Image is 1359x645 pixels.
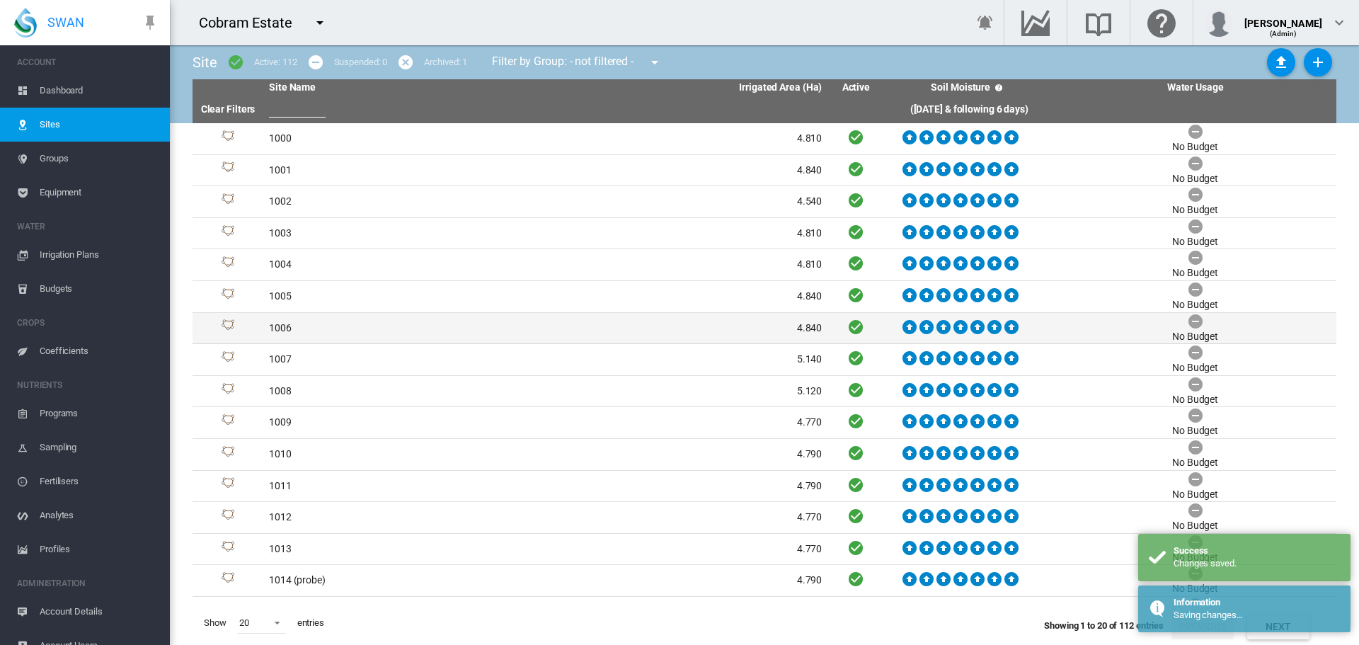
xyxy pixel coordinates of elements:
[263,218,546,249] td: 1003
[198,225,258,242] div: Site Id: 39218
[219,161,236,178] img: 1.svg
[193,565,1336,597] tr: Site Id: 39241 1014 (probe) 4.790 No Budget
[546,313,828,344] td: 4.840
[1172,266,1218,280] div: No Budget
[193,597,1336,629] tr: Site Id: 39245 1015 4.790 No Budget
[263,597,546,628] td: 1015
[263,471,546,502] td: 1011
[198,477,258,494] div: Site Id: 39239
[1244,11,1322,25] div: [PERSON_NAME]
[47,13,84,31] span: SWAN
[546,218,828,249] td: 4.810
[40,272,159,306] span: Budgets
[1172,298,1218,312] div: No Budget
[1138,586,1351,632] div: Information Saving changes...
[311,14,328,31] md-icon: icon-menu-down
[1172,519,1218,533] div: No Budget
[193,281,1336,313] tr: Site Id: 39215 1005 4.840 No Budget
[193,313,1336,345] tr: Site Id: 39227 1006 4.840 No Budget
[219,256,236,273] img: 1.svg
[1309,54,1326,71] md-icon: icon-plus
[263,344,546,375] td: 1007
[219,319,236,336] img: 1.svg
[40,532,159,566] span: Profiles
[198,256,258,273] div: Site Id: 39219
[481,48,673,76] div: Filter by Group: - not filtered -
[263,534,546,565] td: 1013
[546,155,828,186] td: 4.840
[40,396,159,430] span: Programs
[17,215,159,238] span: WATER
[1331,14,1348,31] md-icon: icon-chevron-down
[1270,30,1297,38] span: (Admin)
[193,186,1336,218] tr: Site Id: 39220 1002 4.540 No Budget
[546,565,828,596] td: 4.790
[1172,488,1218,502] div: No Budget
[971,8,999,37] button: icon-bell-ring
[219,509,236,526] img: 1.svg
[546,502,828,533] td: 4.770
[219,351,236,368] img: 1.svg
[546,249,828,280] td: 4.810
[193,502,1336,534] tr: Site Id: 39232 1012 4.770 No Budget
[1174,609,1340,622] div: Saving changes...
[990,79,1007,96] md-icon: icon-help-circle
[198,351,258,368] div: Site Id: 39228
[198,414,258,431] div: Site Id: 39231
[263,186,546,217] td: 1002
[198,288,258,305] div: Site Id: 39215
[198,161,258,178] div: Site Id: 39217
[1054,79,1336,96] th: Water Usage
[307,54,324,71] md-icon: icon-minus-circle
[1172,361,1218,375] div: No Budget
[17,374,159,396] span: NUTRIENTS
[219,414,236,431] img: 1.svg
[219,288,236,305] img: 1.svg
[263,123,546,154] td: 1000
[198,572,258,589] div: Site Id: 39241
[14,8,37,38] img: SWAN-Landscape-Logo-Colour-drop.png
[546,407,828,438] td: 4.770
[1019,14,1053,31] md-icon: Go to the Data Hub
[198,383,258,400] div: Site Id: 39230
[40,238,159,272] span: Irrigation Plans
[219,193,236,210] img: 1.svg
[263,79,546,96] th: Site Name
[198,130,258,147] div: Site Id: 39216
[546,471,828,502] td: 4.790
[193,155,1336,187] tr: Site Id: 39217 1001 4.840 No Budget
[193,249,1336,281] tr: Site Id: 39219 1004 4.810 No Budget
[40,334,159,368] span: Coefficients
[546,534,828,565] td: 4.770
[263,565,546,596] td: 1014 (probe)
[40,430,159,464] span: Sampling
[193,123,1336,155] tr: Site Id: 39216 1000 4.810 No Budget
[546,79,828,96] th: Irrigated Area (Ha)
[306,8,334,37] button: icon-menu-down
[193,54,217,71] span: Site
[1172,393,1218,407] div: No Budget
[546,186,828,217] td: 4.540
[17,572,159,595] span: ADMINISTRATION
[1267,48,1295,76] button: Sites Bulk Import
[1174,596,1340,609] div: Information
[40,498,159,532] span: Analytes
[1138,534,1351,581] div: Success Changes saved.
[884,96,1054,123] th: ([DATE] & following 6 days)
[1174,544,1340,557] div: Success
[884,79,1054,96] th: Soil Moisture
[199,13,305,33] div: Cobram Estate
[219,477,236,494] img: 1.svg
[142,14,159,31] md-icon: icon-pin
[193,534,1336,566] tr: Site Id: 39244 1013 4.770 No Budget
[1205,8,1233,37] img: profile.jpg
[1172,330,1218,344] div: No Budget
[40,142,159,176] span: Groups
[193,344,1336,376] tr: Site Id: 39228 1007 5.140 No Budget
[254,56,297,69] div: Active: 112
[334,56,388,69] div: Suspended: 0
[227,54,244,71] md-icon: icon-checkbox-marked-circle
[201,103,256,115] a: Clear Filters
[1174,557,1340,570] div: Changes saved.
[263,407,546,438] td: 1009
